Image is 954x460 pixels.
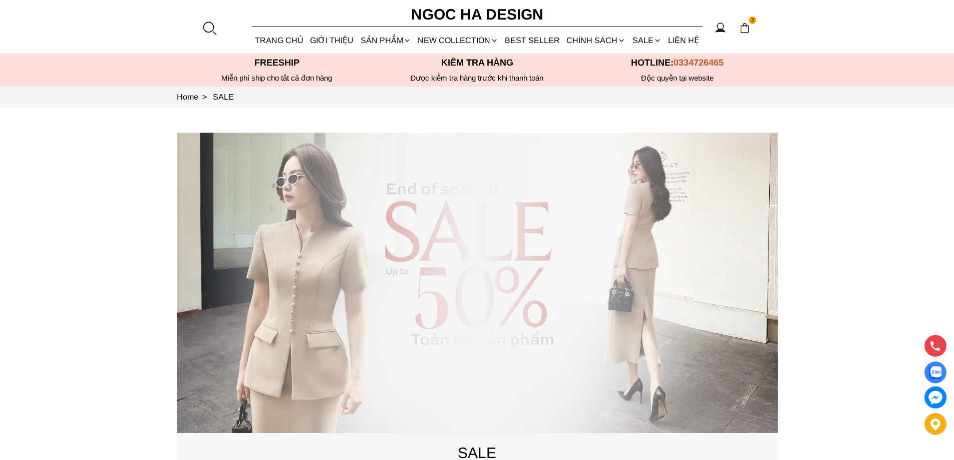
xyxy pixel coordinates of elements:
[665,27,702,54] a: LIÊN HỆ
[577,58,778,68] p: Hotline:
[252,27,307,54] a: TRANG CHỦ
[377,74,577,83] p: Được kiểm tra hàng trước khi thanh toán
[213,93,234,101] a: Link to SALE
[577,74,778,83] h6: Độc quyền tại website
[177,74,377,83] div: Miễn phí ship cho tất cả đơn hàng
[441,58,513,68] font: Kiểm tra hàng
[177,58,377,68] p: Freeship
[414,27,501,54] a: NEW COLLECTION
[177,93,213,101] a: Link to Home
[924,361,946,383] a: Display image
[502,27,563,54] a: BEST SELLER
[402,3,552,27] a: Ngoc Ha Design
[563,27,629,54] div: Chính sách
[307,27,357,54] a: GIỚI THIỆU
[357,27,414,54] div: SẢN PHẨM
[629,27,665,54] a: SALE
[924,386,946,408] a: messenger
[674,58,724,68] span: 0334726465
[198,93,211,101] span: >
[739,23,750,34] img: img-CART-ICON-ksit0nf1
[929,366,941,379] img: Display image
[749,17,757,25] span: 2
